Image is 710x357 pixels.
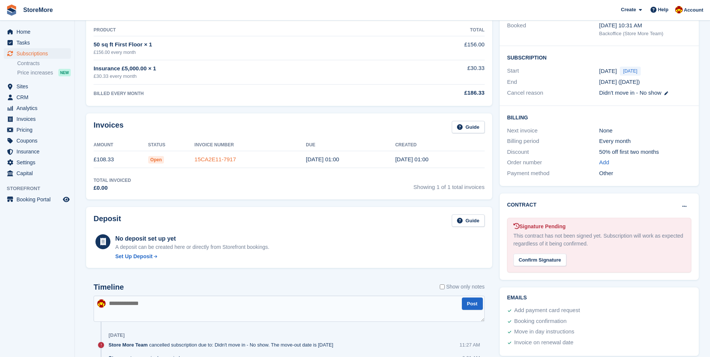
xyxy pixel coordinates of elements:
a: menu [4,92,71,103]
img: Store More Team [97,299,106,308]
td: £30.33 [389,60,485,84]
span: Price increases [17,69,53,76]
span: Insurance [16,146,61,157]
span: CRM [16,92,61,103]
th: Invoice Number [195,139,306,151]
div: Next invoice [507,126,599,135]
span: Sites [16,81,61,92]
div: Insurance £5,000.00 × 1 [94,64,389,73]
a: menu [4,103,71,113]
a: Add [599,158,609,167]
div: [DATE] 10:31 AM [599,21,691,30]
div: £186.33 [389,89,485,97]
img: Store More Team [675,6,683,13]
span: Booking Portal [16,194,61,205]
div: Invoice on renewal date [514,338,573,347]
td: £108.33 [94,151,148,168]
span: Settings [16,157,61,168]
td: £156.00 [389,36,485,60]
a: Guide [452,214,485,227]
span: Create [621,6,636,13]
span: Open [148,156,164,164]
th: Product [94,24,389,36]
span: Home [16,27,61,37]
div: Cancel reason [507,89,599,97]
a: menu [4,125,71,135]
h2: Contract [507,201,537,209]
input: Show only notes [440,283,445,291]
a: menu [4,48,71,59]
span: Storefront [7,185,74,192]
a: menu [4,37,71,48]
div: 11:27 AM [460,341,480,348]
a: menu [4,114,71,124]
div: Payment method [507,169,599,178]
a: Confirm Signature [514,252,566,258]
a: Guide [452,121,485,133]
div: Every month [599,137,691,146]
div: Set Up Deposit [115,253,153,260]
h2: Subscription [507,54,691,61]
a: menu [4,157,71,168]
span: Didn't move in - No show [599,89,661,96]
h2: Deposit [94,214,121,227]
div: [DATE] [109,332,125,338]
div: None [599,126,691,135]
div: Signature Pending [514,223,685,231]
a: Set Up Deposit [115,253,269,260]
div: Start [507,67,599,76]
div: cancelled subscription due to: Didn't move in - No show. The move-out date is [DATE] [109,341,337,348]
div: Add payment card request [514,306,580,315]
a: Contracts [17,60,71,67]
div: Booked [507,21,599,37]
span: [DATE] ([DATE]) [599,79,640,85]
label: Show only notes [440,283,485,291]
th: Amount [94,139,148,151]
span: Tasks [16,37,61,48]
div: BILLED EVERY MONTH [94,90,389,97]
a: menu [4,27,71,37]
div: Confirm Signature [514,254,566,266]
div: Order number [507,158,599,167]
span: Capital [16,168,61,178]
span: Coupons [16,135,61,146]
span: Analytics [16,103,61,113]
span: Store More Team [109,341,148,348]
button: Post [462,297,483,310]
span: Invoices [16,114,61,124]
div: NEW [58,69,71,76]
div: 50 sq ft First Floor × 1 [94,40,389,49]
span: Pricing [16,125,61,135]
div: £156.00 every month [94,49,389,56]
h2: Timeline [94,283,124,292]
a: menu [4,81,71,92]
time: 2025-08-31 00:00:44 UTC [395,156,429,162]
div: Booking confirmation [514,317,567,326]
h2: Billing [507,113,691,121]
a: menu [4,146,71,157]
div: £30.33 every month [94,73,389,80]
div: This contract has not been signed yet. Subscription will work as expected regardless of it being ... [514,232,685,248]
div: Other [599,169,691,178]
a: Preview store [62,195,71,204]
h2: Invoices [94,121,124,133]
span: Subscriptions [16,48,61,59]
div: 50% off first two months [599,148,691,156]
a: StoreMore [20,4,56,16]
div: Total Invoiced [94,177,131,184]
span: Help [658,6,668,13]
div: No deposit set up yet [115,234,269,243]
p: A deposit can be created here or directly from Storefront bookings. [115,243,269,251]
th: Status [148,139,195,151]
time: 2025-09-01 00:00:00 UTC [306,156,339,162]
div: Billing period [507,137,599,146]
time: 2025-08-31 00:00:00 UTC [599,67,617,76]
span: [DATE] [620,67,641,76]
span: Showing 1 of 1 total invoices [414,177,485,192]
a: Price increases NEW [17,68,71,77]
div: Move in day instructions [514,327,575,336]
th: Due [306,139,395,151]
div: Discount [507,148,599,156]
div: End [507,78,599,86]
a: 15CA2E11-7917 [195,156,236,162]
